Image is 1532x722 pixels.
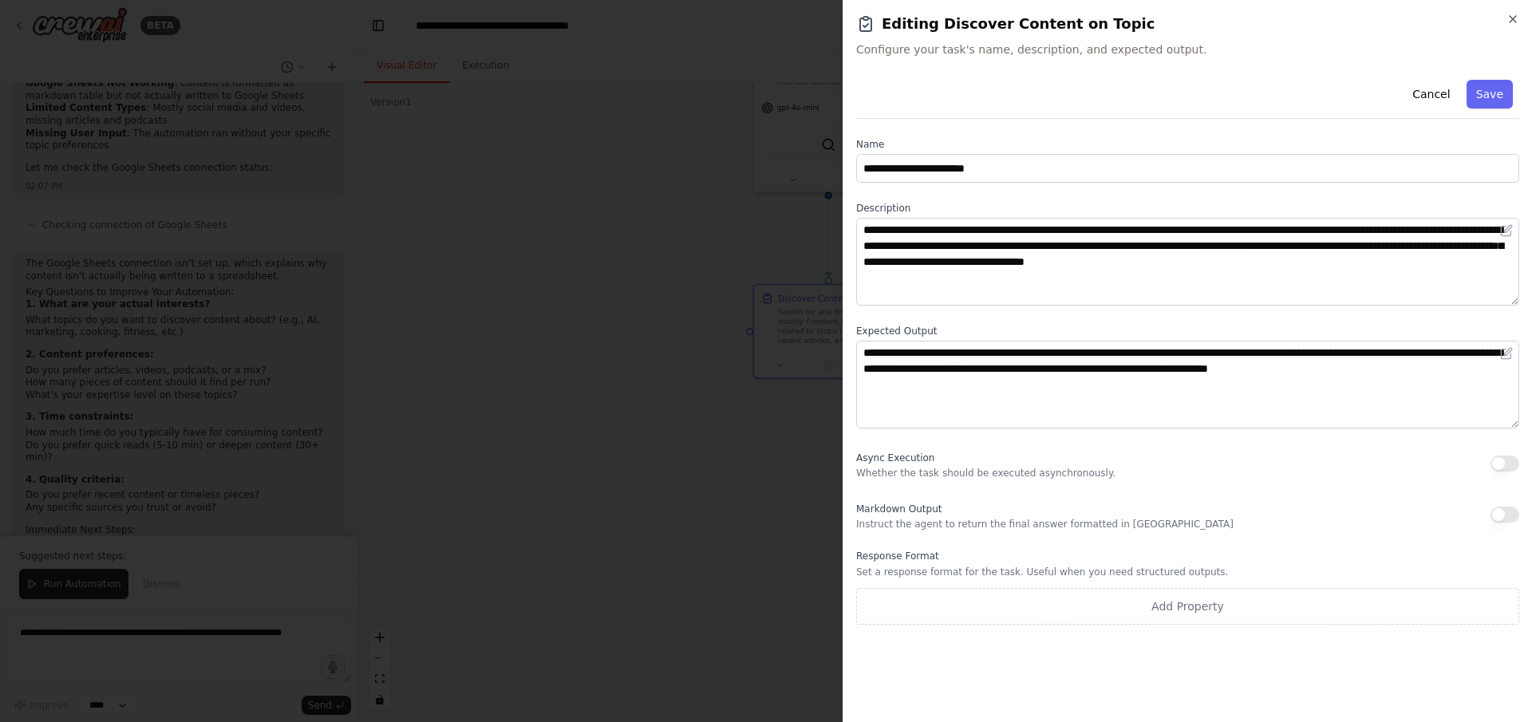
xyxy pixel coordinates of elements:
[856,566,1519,578] p: Set a response format for the task. Useful when you need structured outputs.
[856,503,942,515] span: Markdown Output
[856,41,1519,57] span: Configure your task's name, description, and expected output.
[856,518,1234,531] p: Instruct the agent to return the final answer formatted in [GEOGRAPHIC_DATA]
[856,550,1519,562] label: Response Format
[1497,344,1516,363] button: Open in editor
[1467,80,1513,108] button: Save
[1403,80,1459,108] button: Cancel
[856,588,1519,625] button: Add Property
[856,467,1115,479] p: Whether the task should be executed asynchronously.
[856,325,1519,337] label: Expected Output
[856,452,934,464] span: Async Execution
[856,13,1519,35] h2: Editing Discover Content on Topic
[856,138,1519,151] label: Name
[1497,221,1516,240] button: Open in editor
[856,202,1519,215] label: Description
